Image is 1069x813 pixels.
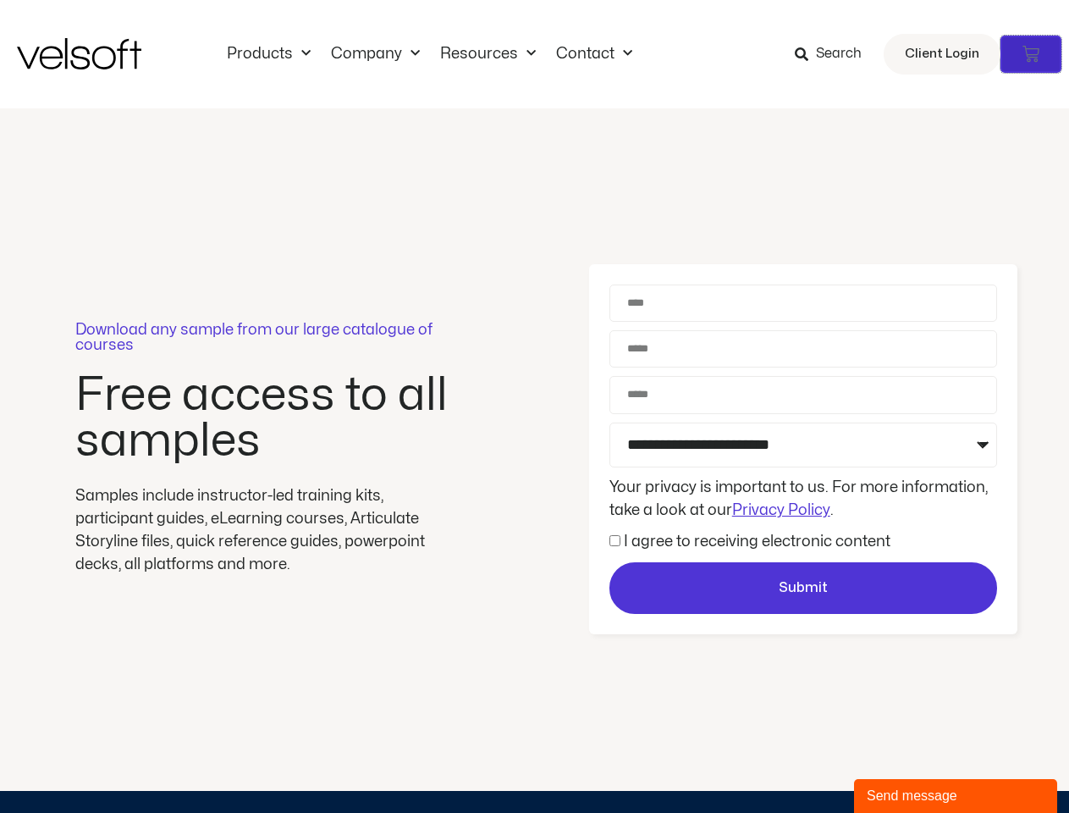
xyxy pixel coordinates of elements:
[605,476,1001,522] div: Your privacy is important to us. For more information, take a look at our .
[732,503,830,517] a: Privacy Policy
[75,373,456,464] h2: Free access to all samples
[75,323,456,353] p: Download any sample from our large catalogue of courses
[854,776,1061,813] iframe: chat widget
[17,38,141,69] img: Velsoft Training Materials
[795,40,873,69] a: Search
[430,45,546,64] a: ResourcesMenu Toggle
[884,34,1000,75] a: Client Login
[609,562,997,615] button: Submit
[217,45,321,64] a: ProductsMenu Toggle
[321,45,430,64] a: CompanyMenu Toggle
[217,45,642,64] nav: Menu
[779,578,828,600] span: Submit
[816,43,862,65] span: Search
[905,43,979,65] span: Client Login
[546,45,642,64] a: ContactMenu Toggle
[75,484,456,576] div: Samples include instructor-led training kits, participant guides, eLearning courses, Articulate S...
[624,534,890,549] label: I agree to receiving electronic content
